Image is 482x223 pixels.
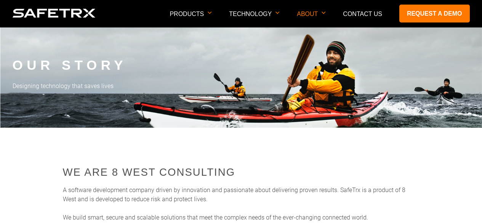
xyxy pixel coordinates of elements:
img: Logo SafeTrx [13,9,96,18]
img: Arrow down icon [275,11,280,14]
a: Request a demo [399,5,470,22]
a: Contact Us [343,11,382,17]
p: About [297,11,326,27]
h2: We are 8 West Consulting [63,165,420,180]
h1: Our Story [13,58,470,73]
p: Technology [229,11,280,27]
p: Products [170,11,212,27]
img: Arrow down icon [322,11,326,14]
img: Arrow down icon [208,11,212,14]
p: Designing technology that saves lives [13,82,470,91]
